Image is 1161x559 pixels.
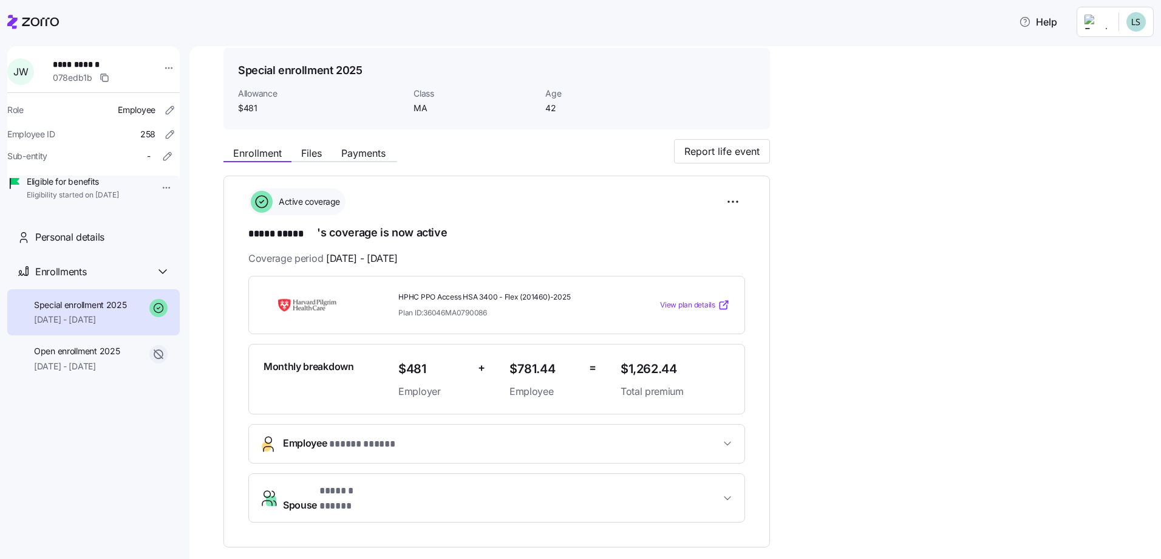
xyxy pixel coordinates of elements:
span: Spouse [283,484,379,513]
span: HPHC PPO Access HSA 3400 - Flex (201460)-2025 [398,292,611,303]
span: $481 [238,102,404,114]
span: Monthly breakdown [264,359,354,374]
span: Enrollment [233,148,282,158]
span: Employee ID [7,128,55,140]
button: Help [1009,10,1067,34]
span: Employee [509,384,579,399]
span: Report life event [684,144,760,159]
span: Total premium [621,384,730,399]
a: View plan details [660,299,730,311]
span: Personal details [35,230,104,245]
span: Special enrollment 2025 [34,299,127,311]
span: Coverage period [248,251,398,266]
span: Employee [118,104,155,116]
span: $481 [398,359,468,379]
span: Employee [283,436,404,452]
span: [DATE] - [DATE] [34,314,127,326]
span: View plan details [660,300,715,311]
span: 078edb1b [53,72,92,84]
span: Employer [398,384,468,399]
span: Class [414,87,536,100]
img: Harvard Pilgrim Health Care [264,291,351,319]
img: d552751acb159096fc10a5bc90168bac [1126,12,1146,32]
span: Open enrollment 2025 [34,345,120,357]
span: = [589,359,596,377]
span: Plan ID: 36046MA0790086 [398,307,487,318]
span: Active coverage [275,196,340,208]
span: Role [7,104,24,116]
span: 42 [545,102,667,114]
span: Help [1019,15,1057,29]
span: - [147,150,151,162]
button: Report life event [674,139,770,163]
span: Age [545,87,667,100]
span: Payments [341,148,386,158]
h1: Special enrollment 2025 [238,63,363,78]
span: Allowance [238,87,404,100]
span: $1,262.44 [621,359,730,379]
span: Eligibility started on [DATE] [27,190,119,201]
img: Employer logo [1084,15,1109,29]
span: Files [301,148,322,158]
span: [DATE] - [DATE] [326,251,398,266]
span: MA [414,102,536,114]
span: [DATE] - [DATE] [34,360,120,372]
span: Sub-entity [7,150,47,162]
span: Enrollments [35,264,86,279]
span: $781.44 [509,359,579,379]
span: + [478,359,485,377]
h1: 's coverage is now active [248,225,745,242]
span: Eligible for benefits [27,176,119,188]
span: J W [13,67,28,77]
span: 258 [140,128,155,140]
